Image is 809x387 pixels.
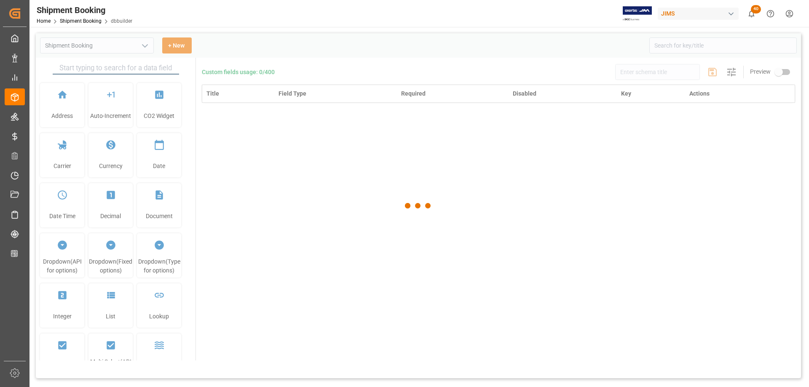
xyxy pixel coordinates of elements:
[60,18,102,24] a: Shipment Booking
[37,4,132,16] div: Shipment Booking
[751,5,761,13] span: 40
[623,6,652,21] img: Exertis%20JAM%20-%20Email%20Logo.jpg_1722504956.jpg
[658,5,742,21] button: JIMS
[742,4,761,23] button: show 40 new notifications
[658,8,739,20] div: JIMS
[761,4,780,23] button: Help Center
[37,18,51,24] a: Home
